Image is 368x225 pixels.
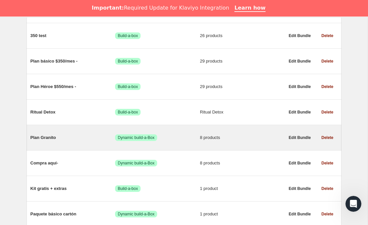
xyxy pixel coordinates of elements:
[118,110,138,115] span: Build-a-box
[321,84,333,89] span: Delete
[317,184,337,193] button: Delete
[289,59,311,64] span: Edit Bundle
[118,186,138,191] span: Build-a-box
[285,57,315,66] button: Edit Bundle
[118,160,154,166] span: Dynamic build-a-Box
[285,108,315,117] button: Edit Bundle
[321,59,333,64] span: Delete
[289,186,311,191] span: Edit Bundle
[321,110,333,115] span: Delete
[317,108,337,117] button: Delete
[321,211,333,217] span: Delete
[200,211,285,217] span: 1 product
[31,160,115,166] span: Compra aquí-
[285,82,315,91] button: Edit Bundle
[118,33,138,38] span: Build-a-box
[200,134,285,141] span: 8 products
[200,32,285,39] span: 26 products
[289,33,311,38] span: Edit Bundle
[200,58,285,65] span: 29 products
[31,83,115,90] span: Plan Héroe $550/mes -
[285,31,315,40] button: Edit Bundle
[118,211,154,217] span: Dynamic build-a-Box
[92,5,229,11] div: Required Update for Klaviyo Integration
[289,84,311,89] span: Edit Bundle
[200,109,285,115] span: Ritual Detox
[289,211,311,217] span: Edit Bundle
[321,135,333,140] span: Delete
[234,5,266,12] a: Learn how
[200,83,285,90] span: 29 products
[285,184,315,193] button: Edit Bundle
[317,82,337,91] button: Delete
[92,5,124,11] b: Important:
[118,59,138,64] span: Build-a-box
[31,185,115,192] span: Kit gratis + extras
[31,134,115,141] span: Plan Granito
[118,84,138,89] span: Build-a-box
[321,186,333,191] span: Delete
[285,158,315,168] button: Edit Bundle
[289,160,311,166] span: Edit Bundle
[285,133,315,142] button: Edit Bundle
[285,209,315,219] button: Edit Bundle
[317,57,337,66] button: Delete
[200,185,285,192] span: 1 product
[118,135,154,140] span: Dynamic build-a-Box
[345,196,361,212] iframe: Intercom live chat
[317,31,337,40] button: Delete
[289,110,311,115] span: Edit Bundle
[317,158,337,168] button: Delete
[317,133,337,142] button: Delete
[31,58,115,65] span: Plan básico $350/mes -
[31,211,115,217] span: Paquete básico cartón
[321,33,333,38] span: Delete
[317,209,337,219] button: Delete
[289,135,311,140] span: Edit Bundle
[321,160,333,166] span: Delete
[31,109,115,115] span: Ritual Detox
[200,160,285,166] span: 8 products
[31,32,115,39] span: 350 test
